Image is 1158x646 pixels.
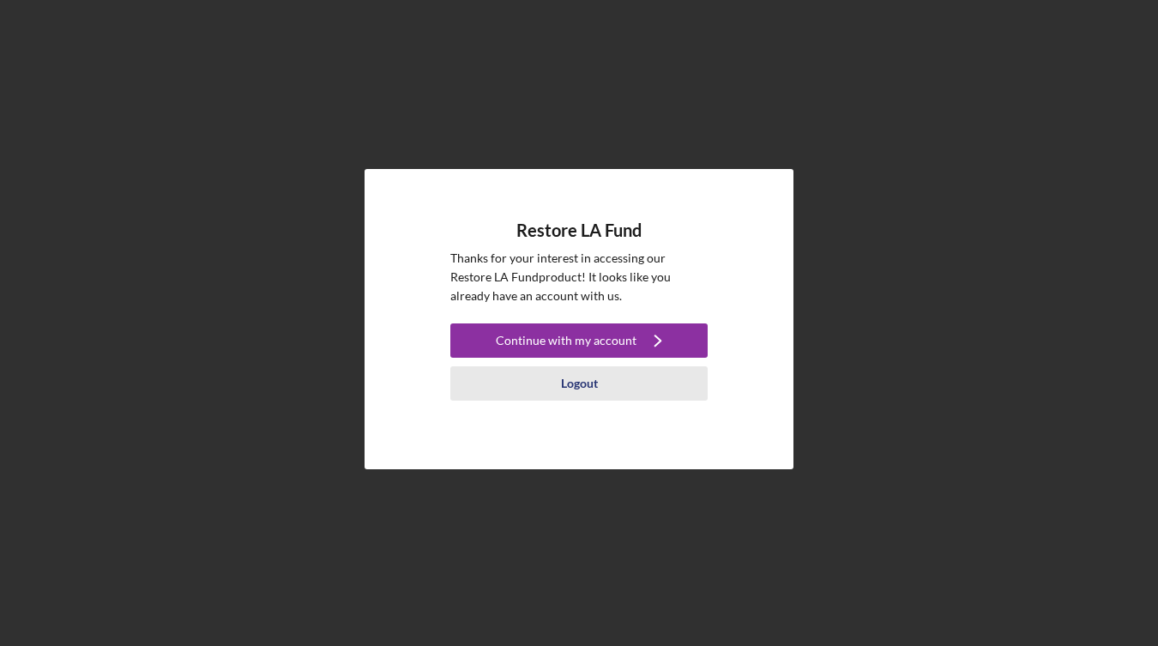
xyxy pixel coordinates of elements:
button: Continue with my account [450,323,708,358]
h4: Restore LA Fund [516,220,642,240]
div: Logout [561,366,598,401]
p: Thanks for your interest in accessing our Restore LA Fund product! It looks like you already have... [450,249,708,306]
div: Continue with my account [496,323,636,358]
button: Logout [450,366,708,401]
a: Continue with my account [450,323,708,362]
